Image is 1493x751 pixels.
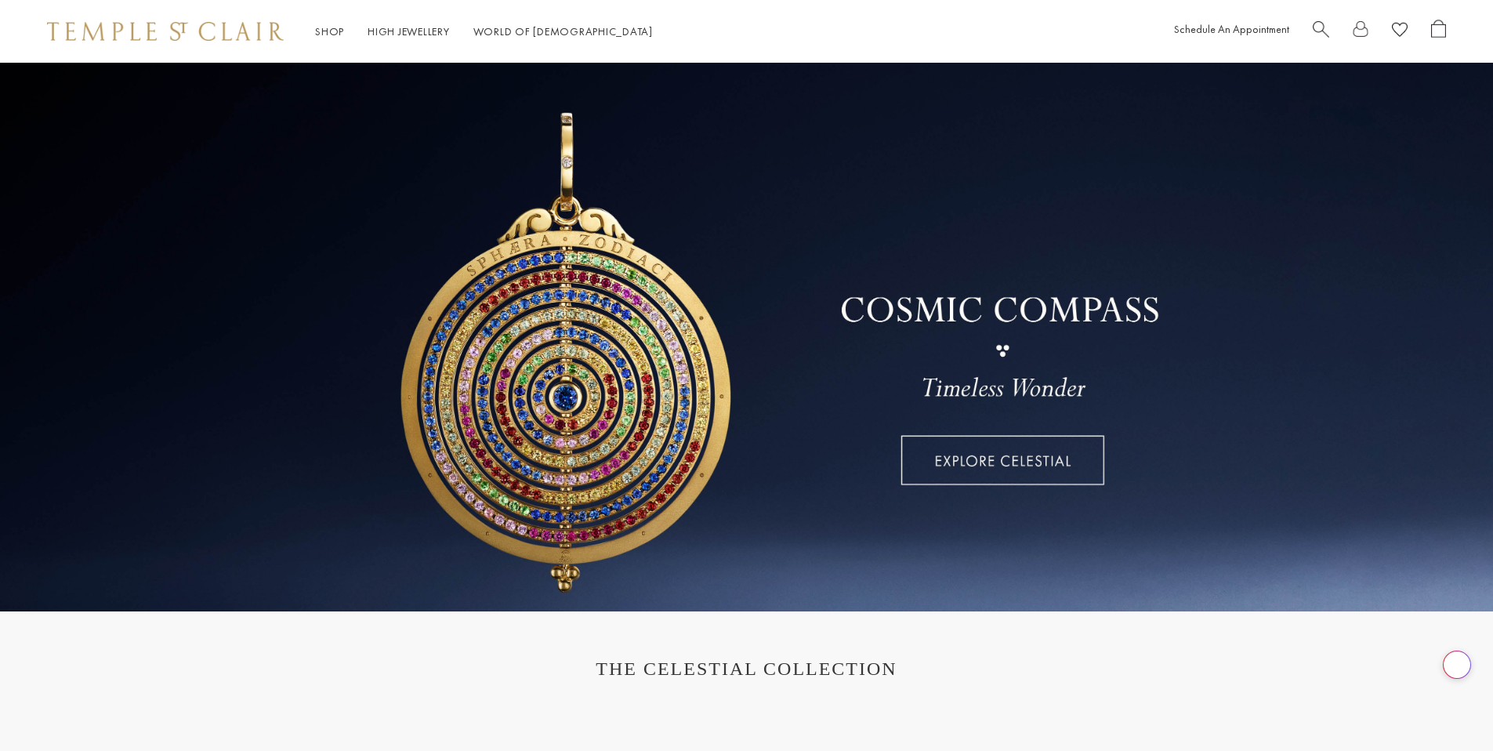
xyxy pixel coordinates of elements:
h1: THE CELESTIAL COLLECTION [63,658,1430,680]
a: Search [1313,20,1329,44]
a: ShopShop [315,24,344,38]
img: Temple St. Clair [47,22,284,41]
a: Schedule An Appointment [1174,22,1289,36]
a: Open Shopping Bag [1431,20,1446,44]
a: High JewelleryHigh Jewellery [368,24,450,38]
a: View Wishlist [1392,20,1408,44]
a: World of [DEMOGRAPHIC_DATA]World of [DEMOGRAPHIC_DATA] [473,24,653,38]
nav: Main navigation [315,22,653,42]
